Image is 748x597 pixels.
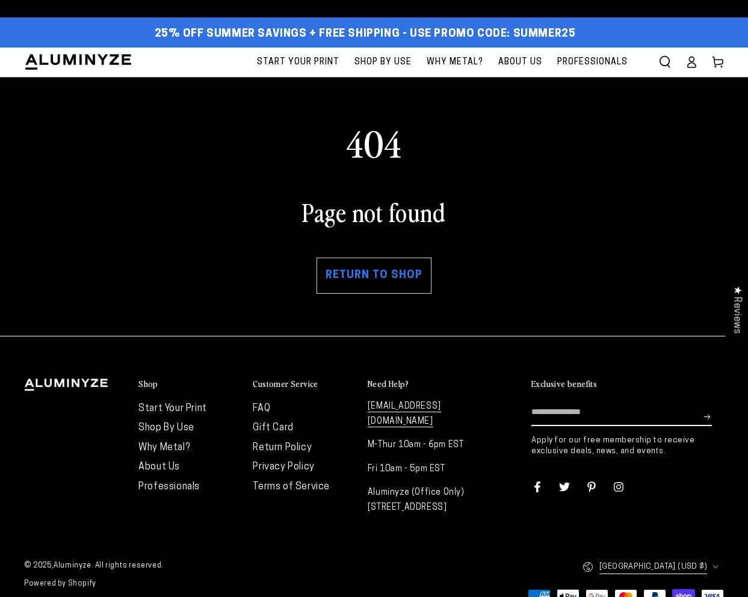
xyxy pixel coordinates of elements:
[725,276,748,343] div: Click to open Judge.me floating reviews tab
[583,554,724,580] button: [GEOGRAPHIC_DATA] (USD $)
[138,404,207,413] a: Start Your Print
[24,557,374,575] small: © 2025, . All rights reserved.
[368,402,441,427] a: [EMAIL_ADDRESS][DOMAIN_NAME]
[368,462,470,477] p: Fri 10am - 5pm EST
[531,379,597,389] h2: Exclusive benefits
[253,379,318,389] h2: Customer Service
[492,48,548,77] a: About Us
[421,48,489,77] a: Why Metal?
[531,435,724,457] p: Apply for our free membership to receive exclusive deals, news, and events.
[138,462,180,472] a: About Us
[138,443,190,453] a: Why Metal?
[138,379,158,389] h2: Shop
[253,462,314,472] a: Privacy Policy
[531,379,724,390] summary: Exclusive benefits
[704,399,712,435] button: Subscribe
[138,379,241,390] summary: Shop
[368,485,470,515] p: Aluminyze (Office Only) [STREET_ADDRESS]
[24,119,724,166] div: 404
[498,55,542,70] span: About Us
[551,48,634,77] a: Professionals
[251,48,345,77] a: Start Your Print
[652,49,678,75] summary: Search our site
[368,379,409,389] h2: Need Help?
[138,482,200,492] a: Professionals
[354,55,412,70] span: Shop By Use
[317,258,431,294] a: Return to shop
[24,580,96,587] a: Powered by Shopify
[54,562,91,569] a: Aluminyze
[427,55,483,70] span: Why Metal?
[348,48,418,77] a: Shop By Use
[368,438,470,453] p: M-Thur 10am - 6pm EST
[253,443,312,453] a: Return Policy
[24,53,132,71] img: Aluminyze
[253,423,293,433] a: Gift Card
[599,560,707,574] span: [GEOGRAPHIC_DATA] (USD $)
[257,55,339,70] span: Start Your Print
[368,379,470,390] summary: Need Help?
[253,404,270,413] a: FAQ
[138,423,194,433] a: Shop By Use
[557,55,628,70] span: Professionals
[155,28,576,41] span: 25% off Summer Savings + Free Shipping - Use Promo Code: SUMMER25
[253,379,355,390] summary: Customer Service
[253,482,330,492] a: Terms of Service
[24,196,724,227] h1: Page not found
